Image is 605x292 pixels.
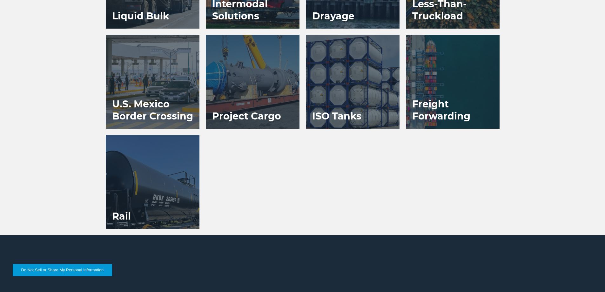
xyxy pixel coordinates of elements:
[306,4,361,29] h3: Drayage
[206,104,287,129] h3: Project Cargo
[306,35,400,129] a: ISO Tanks
[106,4,176,29] h3: Liquid Bulk
[406,92,500,129] h3: Freight Forwarding
[106,35,199,129] a: U.S. Mexico Border Crossing
[406,35,500,129] a: Freight Forwarding
[13,264,112,276] button: Do Not Sell or Share My Personal Information
[106,204,137,229] h3: Rail
[306,104,368,129] h3: ISO Tanks
[206,35,299,129] a: Project Cargo
[106,92,199,129] h3: U.S. Mexico Border Crossing
[106,135,199,229] a: Rail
